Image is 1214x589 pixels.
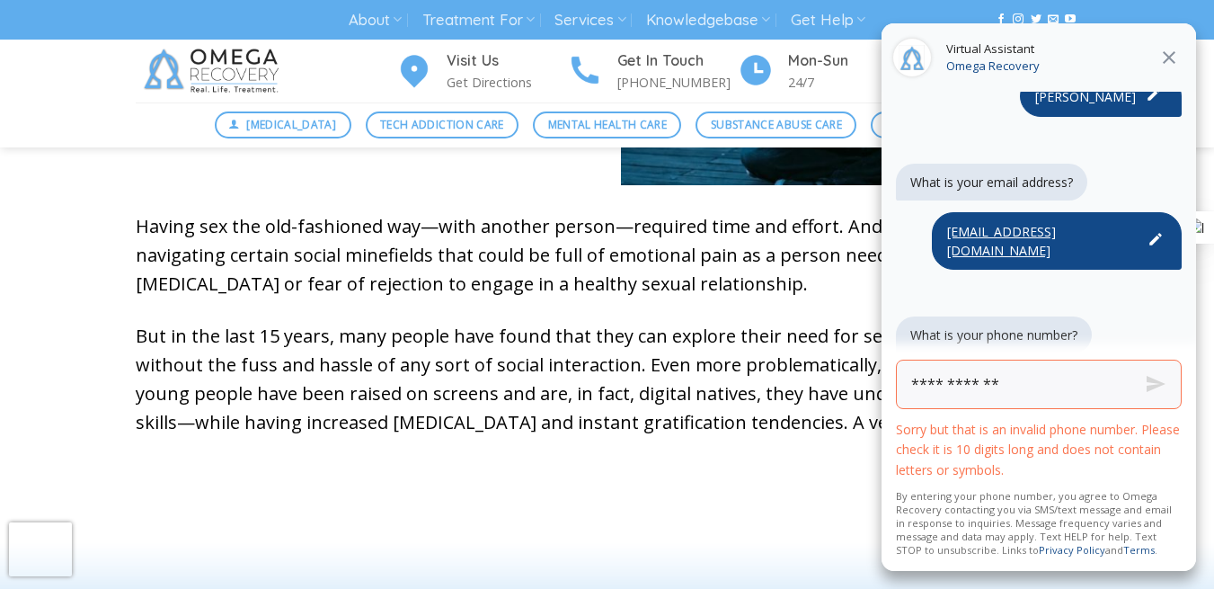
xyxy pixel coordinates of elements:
a: Follow on Instagram [1013,13,1023,26]
a: Tech Addiction Care [366,112,519,138]
span: Mental Health Care [548,116,667,133]
h4: Get In Touch [617,49,738,73]
a: Follow on YouTube [1065,13,1076,26]
a: About [349,4,402,37]
a: Mental Health Care [533,112,681,138]
p: But in the last 15 years, many people have found that they can explore their need for sexual grat... [136,322,1079,437]
a: Follow on Facebook [996,13,1006,26]
a: Substance Abuse Care [696,112,856,138]
p: 24/7 [788,72,908,93]
a: Get Help [791,4,865,37]
p: Get Directions [447,72,567,93]
p: [PHONE_NUMBER] [617,72,738,93]
p: Having sex the old-fashioned way—with another person—required time and effort. And it also requir... [136,212,1079,299]
a: Verify Insurance [871,112,999,138]
a: Visit Us Get Directions [396,49,567,94]
span: Substance Abuse Care [711,116,842,133]
a: Treatment For [422,4,535,37]
img: Omega Recovery [136,40,293,103]
a: [MEDICAL_DATA] [215,112,351,138]
h4: Visit Us [447,49,567,73]
a: Follow on Twitter [1031,13,1041,26]
a: Get In Touch [PHONE_NUMBER] [567,49,738,94]
a: Send us an email [1048,13,1059,26]
a: Knowledgebase [646,4,770,37]
span: Tech Addiction Care [380,116,504,133]
a: Services [554,4,625,37]
h4: Mon-Sun [788,49,908,73]
span: [MEDICAL_DATA] [246,116,336,133]
iframe: reCAPTCHA [9,522,72,576]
